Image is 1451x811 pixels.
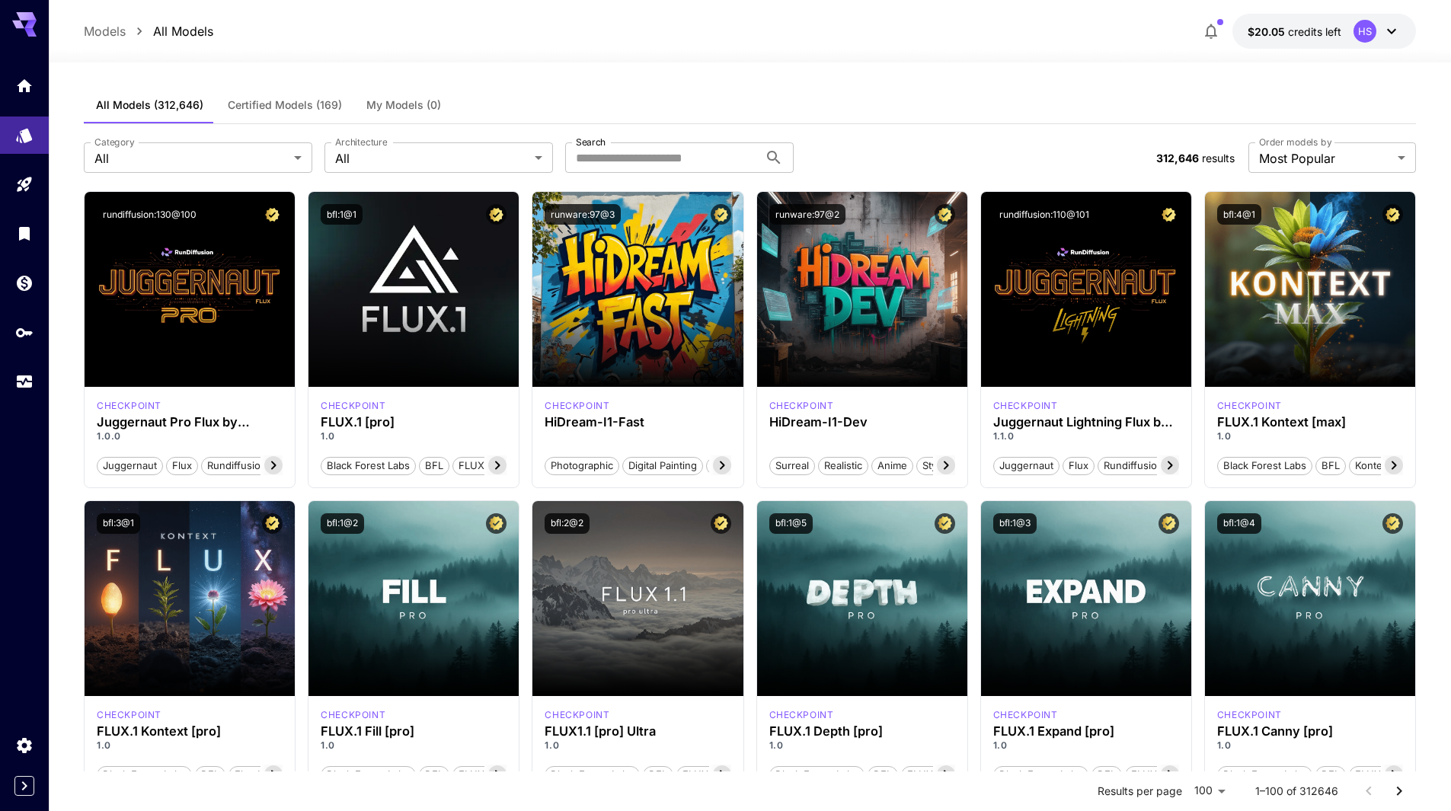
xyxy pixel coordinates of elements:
[545,708,609,722] div: fluxultra
[453,768,539,783] span: FLUX.1 Fill [pro]
[486,204,507,225] button: Certified Model – Vetted for best performance and includes a commercial license.
[14,776,34,796] button: Expand sidebar
[916,455,965,475] button: Stylized
[420,768,449,783] span: BFL
[769,415,955,429] h3: HiDream-I1-Dev
[153,22,213,40] p: All Models
[1063,455,1095,475] button: flux
[1098,455,1169,475] button: rundiffusion
[545,739,730,752] p: 1.0
[1248,25,1288,38] span: $20.05
[1259,149,1392,168] span: Most Popular
[677,768,775,783] span: FLUX1.1 [pro] Ultra
[545,415,730,429] div: HiDream-I1-Fast
[335,136,387,148] label: Architecture
[166,455,198,475] button: flux
[1217,204,1261,225] button: bfl:4@1
[1092,768,1121,783] span: BFL
[321,708,385,722] div: fluxpro
[576,136,606,148] label: Search
[1315,765,1346,784] button: BFL
[1248,24,1341,40] div: $20.05
[321,415,507,429] h3: FLUX.1 [pro]
[1382,513,1403,534] button: Certified Model – Vetted for best performance and includes a commercial license.
[935,204,955,225] button: Certified Model – Vetted for best performance and includes a commercial license.
[935,513,955,534] button: Certified Model – Vetted for best performance and includes a commercial license.
[366,98,441,112] span: My Models (0)
[1316,768,1345,783] span: BFL
[321,768,415,783] span: Black Forest Labs
[711,204,731,225] button: Certified Model – Vetted for best performance and includes a commercial license.
[321,739,507,752] p: 1.0
[97,708,161,722] p: checkpoint
[97,768,191,783] span: Black Forest Labs
[1125,765,1234,784] button: FLUX.1 Expand [pro]
[1202,152,1235,164] span: results
[1156,152,1199,164] span: 312,646
[321,399,385,413] p: checkpoint
[868,768,897,783] span: BFL
[545,724,730,739] h3: FLUX1.1 [pro] Ultra
[872,458,912,474] span: Anime
[993,724,1179,739] h3: FLUX.1 Expand [pro]
[262,513,283,534] button: Certified Model – Vetted for best performance and includes a commercial license.
[901,765,1003,784] button: FLUX.1 Depth [pro]
[97,399,161,413] div: FLUX.1 D
[195,765,225,784] button: BFL
[1159,204,1179,225] button: Certified Model – Vetted for best performance and includes a commercial license.
[1217,415,1403,429] h3: FLUX.1 Kontext [max]
[97,415,283,429] div: Juggernaut Pro Flux by RunDiffusion
[622,455,703,475] button: Digital Painting
[644,768,673,783] span: BFL
[1255,784,1338,799] p: 1–100 of 312646
[97,513,140,534] button: bfl:3@1
[1349,455,1397,475] button: Kontext
[769,399,834,413] div: HiDream Dev
[623,458,702,474] span: Digital Painting
[993,415,1179,429] h3: Juggernaut Lightning Flux by RunDiffusion
[262,204,283,225] button: Certified Model – Vetted for best performance and includes a commercial license.
[1217,455,1312,475] button: Black Forest Labs
[769,399,834,413] p: checkpoint
[167,458,197,474] span: flux
[420,458,449,474] span: BFL
[643,765,673,784] button: BFL
[545,204,621,225] button: runware:97@3
[769,724,955,739] h3: FLUX.1 Depth [pro]
[1126,768,1233,783] span: FLUX.1 Expand [pro]
[97,458,162,474] span: juggernaut
[1217,429,1403,443] p: 1.0
[1217,399,1282,413] p: checkpoint
[321,204,363,225] button: bfl:1@1
[993,708,1058,722] p: checkpoint
[335,149,529,168] span: All
[202,458,272,474] span: rundiffusion
[321,429,507,443] p: 1.0
[94,136,135,148] label: Category
[769,204,845,225] button: runware:97@2
[452,455,523,475] button: FLUX.1 [pro]
[419,455,449,475] button: BFL
[84,22,126,40] a: Models
[97,455,163,475] button: juggernaut
[993,204,1095,225] button: rundiffusion:110@101
[818,455,868,475] button: Realistic
[1063,458,1094,474] span: flux
[545,765,640,784] button: Black Forest Labs
[770,768,864,783] span: Black Forest Labs
[1091,765,1122,784] button: BFL
[1384,776,1414,806] button: Go to next page
[1098,458,1168,474] span: rundiffusion
[993,708,1058,722] div: fluxpro
[994,458,1059,474] span: juggernaut
[902,768,1002,783] span: FLUX.1 Depth [pro]
[706,455,765,475] button: Cinematic
[993,455,1059,475] button: juggernaut
[321,399,385,413] div: fluxpro
[97,724,283,739] div: FLUX.1 Kontext [pro]
[994,768,1088,783] span: Black Forest Labs
[769,455,815,475] button: Surreal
